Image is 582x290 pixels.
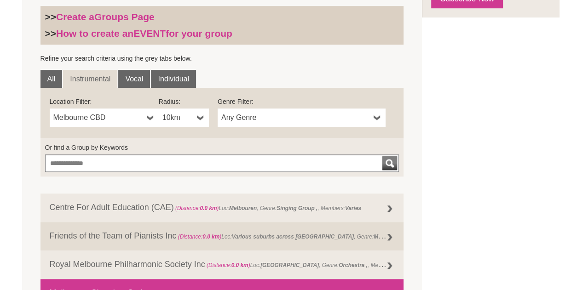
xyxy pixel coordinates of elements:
[133,28,166,39] strong: EVENT
[260,262,319,268] strong: [GEOGRAPHIC_DATA]
[40,222,404,250] a: Friends of the Team of Pianists Inc (Distance:0.0 km)Loc:Various suburbs across [GEOGRAPHIC_DATA]...
[205,260,404,269] span: Loc: , Genre: , Members:
[40,54,404,63] p: Refine your search criteria using the grey tabs below.
[374,231,438,240] strong: Music Session (regular) ,
[56,28,232,39] a: How to create anEVENTfor your group
[232,233,354,240] strong: Various suburbs across [GEOGRAPHIC_DATA]
[50,108,159,127] a: Melbourne CBD
[40,250,404,279] a: Royal Melbourne Philharmonic Society Inc (Distance:0.0 km)Loc:[GEOGRAPHIC_DATA], Genre:Orchestra ...
[218,97,386,106] label: Genre Filter:
[229,205,257,211] strong: Melbouren
[162,112,193,123] span: 10km
[174,205,361,211] span: Loc: , Genre: , Members:
[178,233,222,240] span: (Distance: )
[277,205,317,211] strong: Singing Group ,
[221,112,370,123] span: Any Genre
[45,28,399,40] h3: >>
[218,108,386,127] a: Any Genre
[151,70,196,88] a: Individual
[395,262,404,268] strong: 160
[231,262,248,268] strong: 0.0 km
[339,262,368,268] strong: Orchestra ,
[40,193,404,222] a: Centre For Adult Education (CAE) (Distance:0.0 km)Loc:Melbouren, Genre:Singing Group ,, Members:V...
[53,112,143,123] span: Melbourne CBD
[118,70,150,88] a: Vocal
[345,205,361,211] strong: Varies
[176,231,440,240] span: Loc: , Genre: ,
[45,143,399,152] label: Or find a Group by Keywords
[159,97,209,106] label: Radius:
[159,108,209,127] a: 10km
[207,262,250,268] span: (Distance: )
[94,11,155,22] strong: Groups Page
[50,97,159,106] label: Location Filter:
[202,233,219,240] strong: 0.0 km
[200,205,217,211] strong: 0.0 km
[63,70,117,88] a: Instrumental
[175,205,219,211] span: (Distance: )
[56,11,155,22] a: Create aGroups Page
[40,70,63,88] a: All
[45,11,399,23] h3: >>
